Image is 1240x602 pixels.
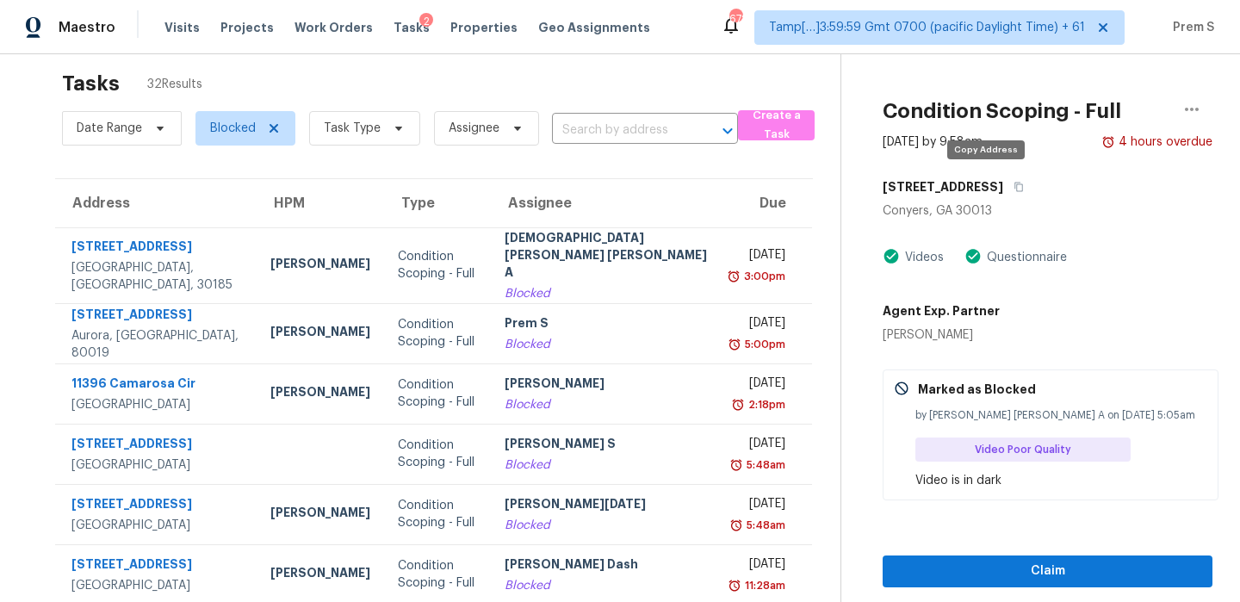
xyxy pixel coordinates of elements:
div: [GEOGRAPHIC_DATA] [71,396,243,413]
div: [STREET_ADDRESS] [71,435,243,456]
div: 4 hours overdue [1115,133,1212,151]
span: Task Type [324,120,381,137]
div: Blocked [505,456,708,474]
div: Questionnaire [982,249,1067,266]
div: 5:00pm [741,336,785,353]
h2: Condition Scoping - Full [883,102,1121,120]
span: Date Range [77,120,142,137]
div: [STREET_ADDRESS] [71,306,243,327]
div: [STREET_ADDRESS] [71,238,243,259]
div: 3:00pm [741,268,785,285]
div: [PERSON_NAME] [270,323,370,344]
div: [GEOGRAPHIC_DATA] [71,517,243,534]
th: Assignee [491,179,722,227]
div: Aurora, [GEOGRAPHIC_DATA], 80019 [71,327,243,362]
span: Tamp[…]3:59:59 Gmt 0700 (pacific Daylight Time) + 61 [769,19,1085,36]
div: Blocked [505,517,708,534]
span: Visits [164,19,200,36]
div: Prem S [505,314,708,336]
span: Geo Assignments [538,19,650,36]
div: [DATE] [735,375,785,396]
div: Condition Scoping - Full [398,248,478,282]
div: Blocked [505,285,708,302]
div: Video is in dark [915,472,1207,489]
span: Maestro [59,19,115,36]
div: [PERSON_NAME] S [505,435,708,456]
div: [STREET_ADDRESS] [71,555,243,577]
img: Overdue Alarm Icon [729,456,743,474]
div: Condition Scoping - Full [398,557,478,592]
div: Blocked [505,396,708,413]
span: Prem S [1166,19,1214,36]
span: Projects [220,19,274,36]
span: 32 Results [147,76,202,93]
div: [DATE] by 9:58am [883,133,983,151]
img: Gray Cancel Icon [894,381,909,396]
span: Create a Task [747,106,806,146]
div: Condition Scoping - Full [398,497,478,531]
th: Type [384,179,492,227]
h5: Agent Exp. Partner [883,302,1000,320]
span: Claim [896,561,1199,582]
img: Artifact Present Icon [883,247,900,265]
div: [DATE] [735,555,785,577]
th: Due [722,179,812,227]
div: 672 [729,10,741,28]
div: Condition Scoping - Full [398,316,478,351]
div: [PERSON_NAME] [270,255,370,276]
img: Overdue Alarm Icon [728,336,741,353]
span: Blocked [210,120,256,137]
div: [PERSON_NAME] [270,383,370,405]
h5: [STREET_ADDRESS] [883,178,1003,195]
div: Blocked [505,336,708,353]
img: Artifact Present Icon [964,247,982,265]
span: Properties [450,19,518,36]
img: Overdue Alarm Icon [727,268,741,285]
p: Marked as Blocked [918,381,1036,398]
div: 11396 Camarosa Cir [71,375,243,396]
img: Overdue Alarm Icon [728,577,741,594]
div: Blocked [505,577,708,594]
div: 11:28am [741,577,785,594]
span: Tasks [394,22,430,34]
div: 2 [419,13,433,30]
span: Video Poor Quality [975,441,1078,458]
div: [PERSON_NAME] [505,375,708,396]
span: Work Orders [294,19,373,36]
span: Assignee [449,120,499,137]
div: [PERSON_NAME] [270,504,370,525]
div: by [PERSON_NAME] [PERSON_NAME] A on [DATE] 5:05am [915,407,1207,424]
div: [GEOGRAPHIC_DATA] [71,456,243,474]
div: 5:48am [743,517,785,534]
div: [DEMOGRAPHIC_DATA][PERSON_NAME] [PERSON_NAME] A [505,229,708,285]
button: Claim [883,555,1212,587]
div: [DATE] [735,314,785,336]
img: Overdue Alarm Icon [731,396,745,413]
button: Create a Task [738,110,815,140]
div: Condition Scoping - Full [398,376,478,411]
button: Open [716,119,740,143]
div: 5:48am [743,456,785,474]
div: [PERSON_NAME] Dash [505,555,708,577]
div: Videos [900,249,944,266]
input: Search by address [552,117,690,144]
div: [STREET_ADDRESS] [71,495,243,517]
img: Overdue Alarm Icon [1101,133,1115,151]
div: [DATE] [735,246,785,268]
th: HPM [257,179,384,227]
h2: Tasks [62,75,120,92]
div: [PERSON_NAME] [270,564,370,586]
th: Address [55,179,257,227]
div: [PERSON_NAME][DATE] [505,495,708,517]
img: Overdue Alarm Icon [729,517,743,534]
div: [DATE] [735,435,785,456]
div: [DATE] [735,495,785,517]
div: Conyers, GA 30013 [883,202,1212,220]
div: Condition Scoping - Full [398,437,478,471]
div: [GEOGRAPHIC_DATA] [71,577,243,594]
div: [GEOGRAPHIC_DATA], [GEOGRAPHIC_DATA], 30185 [71,259,243,294]
div: [PERSON_NAME] [883,326,1000,344]
div: 2:18pm [745,396,785,413]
